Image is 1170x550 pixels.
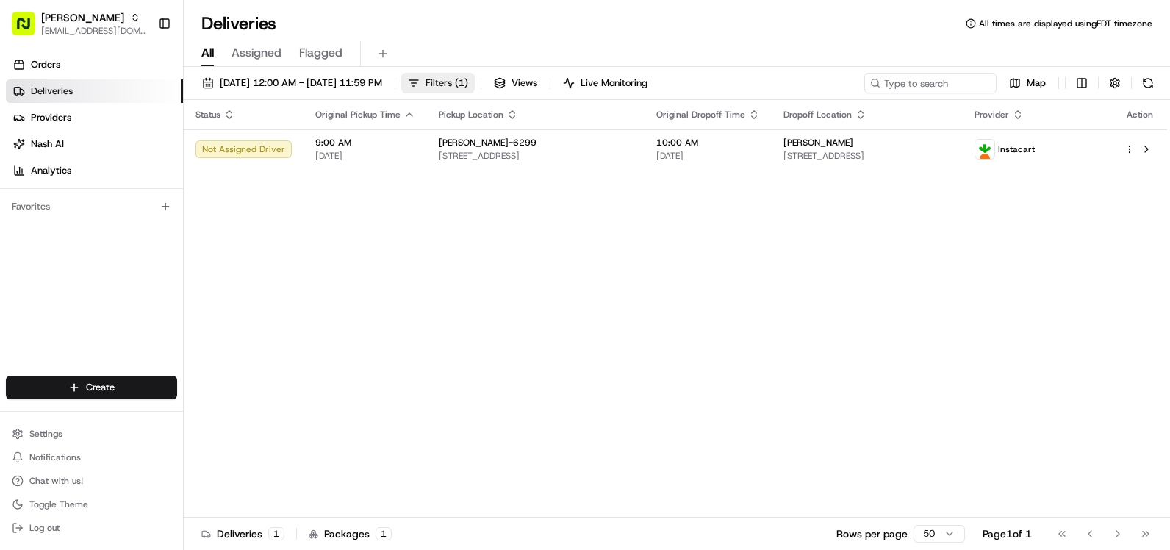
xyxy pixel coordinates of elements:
[6,494,177,515] button: Toggle Theme
[31,111,71,124] span: Providers
[146,249,178,260] span: Pylon
[315,137,415,149] span: 9:00 AM
[220,76,382,90] span: [DATE] 12:00 AM - [DATE] 11:59 PM
[1002,73,1052,93] button: Map
[31,85,73,98] span: Deliveries
[983,526,1032,541] div: Page 1 of 1
[6,518,177,538] button: Log out
[41,10,124,25] button: [PERSON_NAME]
[309,526,392,541] div: Packages
[656,150,760,162] span: [DATE]
[439,137,536,149] span: [PERSON_NAME]-6299
[29,451,81,463] span: Notifications
[426,76,468,90] span: Filters
[6,79,183,103] a: Deliveries
[783,109,852,121] span: Dropoff Location
[29,475,83,487] span: Chat with us!
[376,527,392,540] div: 1
[31,137,64,151] span: Nash AI
[29,213,112,228] span: Knowledge Base
[6,53,183,76] a: Orders
[29,522,60,534] span: Log out
[201,12,276,35] h1: Deliveries
[29,428,62,440] span: Settings
[6,424,177,444] button: Settings
[6,6,152,41] button: [PERSON_NAME][EMAIL_ADDRESS][DOMAIN_NAME]
[783,150,951,162] span: [STREET_ADDRESS]
[15,215,26,226] div: 📗
[201,44,214,62] span: All
[556,73,654,93] button: Live Monitoring
[250,145,268,162] button: Start new chat
[1124,109,1155,121] div: Action
[487,73,544,93] button: Views
[195,109,220,121] span: Status
[268,527,284,540] div: 1
[6,195,177,218] div: Favorites
[512,76,537,90] span: Views
[656,109,745,121] span: Original Dropoff Time
[15,140,41,167] img: 1736555255976-a54dd68f-1ca7-489b-9aae-adbdc363a1c4
[9,207,118,234] a: 📗Knowledge Base
[15,59,268,82] p: Welcome 👋
[6,376,177,399] button: Create
[439,109,503,121] span: Pickup Location
[86,381,115,394] span: Create
[232,44,281,62] span: Assigned
[581,76,647,90] span: Live Monitoring
[50,155,186,167] div: We're available if you need us!
[783,137,853,149] span: [PERSON_NAME]
[455,76,468,90] span: ( 1 )
[31,164,71,177] span: Analytics
[139,213,236,228] span: API Documentation
[315,150,415,162] span: [DATE]
[15,15,44,44] img: Nash
[315,109,401,121] span: Original Pickup Time
[975,140,994,159] img: profile_instacart_ahold_partner.png
[31,58,60,71] span: Orders
[29,499,88,510] span: Toggle Theme
[998,143,1035,155] span: Instacart
[118,207,242,234] a: 💻API Documentation
[104,249,178,260] a: Powered byPylon
[201,526,284,541] div: Deliveries
[50,140,241,155] div: Start new chat
[6,471,177,491] button: Chat with us!
[6,106,183,129] a: Providers
[979,18,1152,29] span: All times are displayed using EDT timezone
[1138,73,1158,93] button: Refresh
[836,526,908,541] p: Rows per page
[975,109,1009,121] span: Provider
[656,137,760,149] span: 10:00 AM
[6,159,183,182] a: Analytics
[439,150,633,162] span: [STREET_ADDRESS]
[299,44,342,62] span: Flagged
[1027,76,1046,90] span: Map
[41,25,146,37] button: [EMAIL_ADDRESS][DOMAIN_NAME]
[401,73,475,93] button: Filters(1)
[195,73,389,93] button: [DATE] 12:00 AM - [DATE] 11:59 PM
[6,132,183,156] a: Nash AI
[124,215,136,226] div: 💻
[864,73,997,93] input: Type to search
[6,447,177,468] button: Notifications
[38,95,243,110] input: Clear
